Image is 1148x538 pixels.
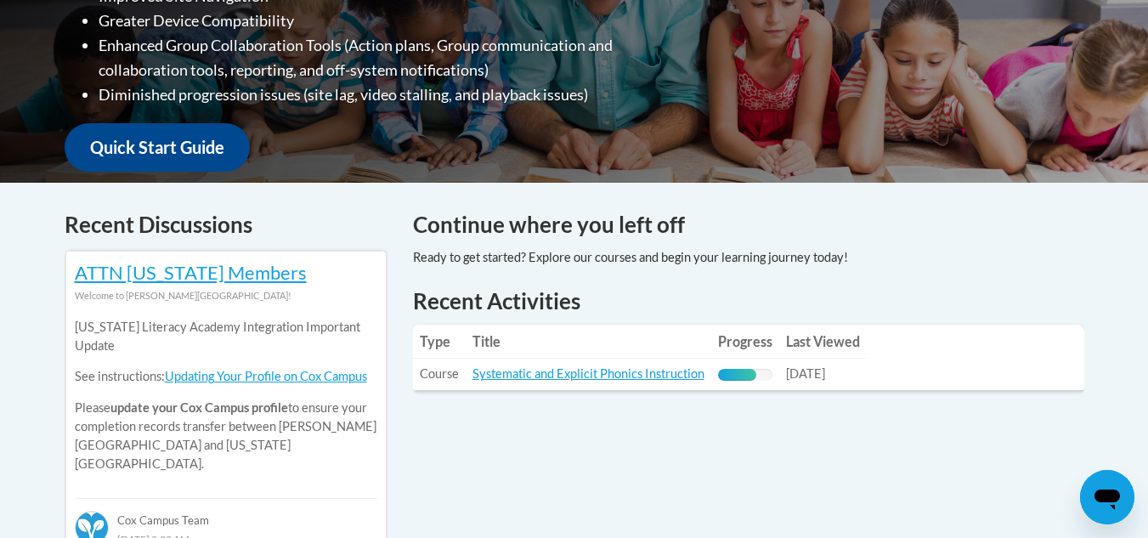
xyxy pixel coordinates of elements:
[75,498,377,529] div: Cox Campus Team
[1080,470,1134,524] iframe: Button to launch messaging window
[65,123,250,172] a: Quick Start Guide
[413,208,1084,241] h4: Continue where you left off
[472,366,704,381] a: Systematic and Explicit Phonics Instruction
[466,325,711,359] th: Title
[420,366,459,381] span: Course
[75,305,377,486] div: Please to ensure your completion records transfer between [PERSON_NAME][GEOGRAPHIC_DATA] and [US_...
[110,400,288,415] b: update your Cox Campus profile
[718,369,756,381] div: Progress, %
[786,366,825,381] span: [DATE]
[99,8,681,33] li: Greater Device Compatibility
[65,208,387,241] h4: Recent Discussions
[413,325,466,359] th: Type
[75,367,377,386] p: See instructions:
[75,261,307,284] a: ATTN [US_STATE] Members
[99,33,681,82] li: Enhanced Group Collaboration Tools (Action plans, Group communication and collaboration tools, re...
[165,369,367,383] a: Updating Your Profile on Cox Campus
[99,82,681,107] li: Diminished progression issues (site lag, video stalling, and playback issues)
[779,325,867,359] th: Last Viewed
[75,286,377,305] div: Welcome to [PERSON_NAME][GEOGRAPHIC_DATA]!
[711,325,779,359] th: Progress
[413,286,1084,316] h1: Recent Activities
[75,318,377,355] p: [US_STATE] Literacy Academy Integration Important Update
